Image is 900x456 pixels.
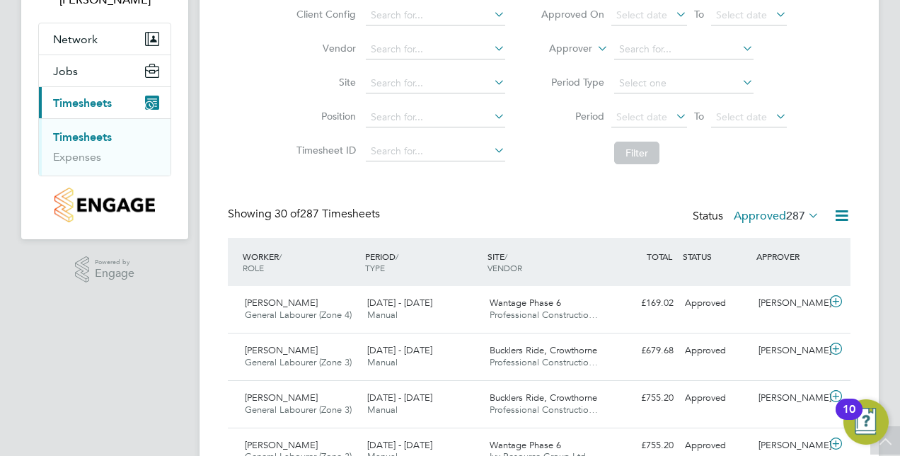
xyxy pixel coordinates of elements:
div: 10 [843,409,855,428]
div: Approved [679,339,753,363]
span: TYPE [365,262,385,273]
span: TOTAL [647,251,672,262]
span: / [396,251,398,262]
span: Select date [616,8,667,21]
label: Position [292,110,356,122]
span: Manual [367,356,398,368]
span: [PERSON_NAME] [245,439,318,451]
div: Status [693,207,822,227]
span: Select date [616,110,667,123]
a: Expenses [53,150,101,164]
button: Timesheets [39,87,171,118]
span: Select date [716,8,767,21]
span: General Labourer (Zone 4) [245,309,352,321]
span: Select date [716,110,767,123]
span: Professional Constructio… [490,404,598,416]
span: [DATE] - [DATE] [367,344,432,356]
button: Jobs [39,55,171,86]
span: VENDOR [487,262,522,273]
div: Showing [228,207,383,222]
label: Site [292,76,356,89]
button: Filter [614,142,659,164]
span: Bucklers Ride, Crowthorne [490,344,597,356]
input: Search for... [366,6,505,25]
label: Period [541,110,604,122]
img: countryside-properties-logo-retina.png [54,188,154,222]
span: Engage [95,268,134,280]
div: PERIOD [362,244,484,280]
label: Approved On [541,8,604,21]
div: [PERSON_NAME] [753,387,826,410]
label: Timesheet ID [292,144,356,156]
a: Go to home page [38,188,171,222]
button: Network [39,23,171,55]
input: Search for... [366,74,505,93]
span: To [690,5,708,23]
span: [PERSON_NAME] [245,297,318,309]
span: Professional Constructio… [490,356,598,368]
button: Open Resource Center, 10 new notifications [843,399,889,445]
label: Approved [734,209,819,223]
label: Approver [529,42,592,56]
div: WORKER [239,244,362,280]
div: Approved [679,387,753,410]
span: [PERSON_NAME] [245,344,318,356]
span: [PERSON_NAME] [245,392,318,404]
div: Timesheets [39,118,171,176]
span: 287 [786,209,805,223]
span: To [690,107,708,125]
input: Search for... [366,108,505,127]
a: Powered byEngage [75,256,135,283]
div: £169.02 [606,292,679,315]
span: [DATE] - [DATE] [367,297,432,309]
input: Search for... [614,40,754,59]
input: Select one [614,74,754,93]
span: Bucklers Ride, Crowthorne [490,392,597,404]
div: [PERSON_NAME] [753,292,826,315]
span: 287 Timesheets [275,207,380,221]
span: Wantage Phase 6 [490,297,561,309]
span: Manual [367,404,398,416]
div: SITE [484,244,606,280]
a: Timesheets [53,130,112,144]
span: Timesheets [53,96,112,110]
div: STATUS [679,244,753,269]
span: [DATE] - [DATE] [367,439,432,451]
span: 30 of [275,207,300,221]
span: General Labourer (Zone 3) [245,356,352,368]
label: Client Config [292,8,356,21]
span: Wantage Phase 6 [490,439,561,451]
span: / [504,251,507,262]
input: Search for... [366,142,505,161]
label: Vendor [292,42,356,55]
span: Jobs [53,64,78,78]
span: ROLE [243,262,264,273]
span: Network [53,33,98,46]
div: Approved [679,292,753,315]
div: [PERSON_NAME] [753,339,826,363]
span: / [279,251,282,262]
div: £755.20 [606,387,679,410]
label: Period Type [541,76,604,89]
div: APPROVER [753,244,826,269]
span: [DATE] - [DATE] [367,392,432,404]
span: General Labourer (Zone 3) [245,404,352,416]
span: Professional Constructio… [490,309,598,321]
div: £679.68 [606,339,679,363]
span: Powered by [95,256,134,268]
span: Manual [367,309,398,321]
input: Search for... [366,40,505,59]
